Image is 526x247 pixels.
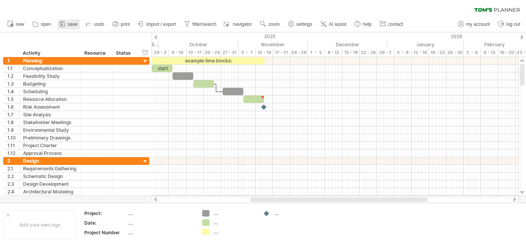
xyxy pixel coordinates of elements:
[193,22,216,27] span: filter/search
[23,96,77,103] div: Resource Allocation
[256,49,273,57] div: 10 - 14
[273,49,290,57] div: 17 - 21
[23,142,77,149] div: Project Charter
[128,210,193,217] div: ....
[84,49,108,57] div: Resource
[429,49,446,57] div: 19 - 23
[23,80,77,87] div: Budgeting
[7,80,19,87] div: 1.3
[506,22,520,27] span: log out
[7,65,19,72] div: 1.1
[233,22,252,27] span: navigator
[23,88,77,95] div: Scheduling
[23,188,77,195] div: Architectural Modeling
[7,196,19,203] div: 2.5
[290,49,308,57] div: 24 - 28
[136,19,178,29] a: import / export
[7,173,19,180] div: 2.2
[16,22,24,27] span: new
[7,72,19,80] div: 1.2
[498,49,516,57] div: 16 - 20
[213,219,255,226] div: ....
[204,49,221,57] div: 20 - 24
[23,65,77,72] div: Conceptualization
[7,103,19,111] div: 1.6
[128,220,193,226] div: ....
[7,142,19,149] div: 1.11
[23,180,77,188] div: Design Development
[7,188,19,195] div: 2.4
[308,49,325,57] div: 1 - 5
[481,49,498,57] div: 9 - 13
[23,157,77,165] div: Design
[23,150,77,157] div: Approval Process
[318,19,348,29] a: AI assist
[152,57,265,64] div: example time blocks:
[286,19,315,29] a: settings
[7,111,19,118] div: 1.7
[84,210,127,217] div: Project:
[297,22,312,27] span: settings
[360,49,377,57] div: 22 - 26
[238,49,256,57] div: 3 - 7
[116,49,133,57] div: Status
[213,229,255,235] div: ....
[4,210,76,239] div: Add your own logo
[352,19,374,29] a: help
[152,65,173,72] div: start
[377,49,394,57] div: 29 - 2
[496,19,523,29] a: log out
[159,40,238,49] div: October 2025
[23,196,77,203] div: Structural Engineering
[94,22,104,27] span: undo
[258,19,282,29] a: zoom
[388,22,403,27] span: contact
[7,126,19,134] div: 1.9
[342,49,360,57] div: 15 - 19
[446,49,464,57] div: 26 - 30
[7,57,19,64] div: 1
[456,19,492,29] a: my account
[329,22,346,27] span: AI assist
[7,88,19,95] div: 1.4
[7,134,19,141] div: 1.10
[23,103,77,111] div: Risk Assessment
[23,173,77,180] div: Schematic Design
[394,49,412,57] div: 5 - 9
[169,49,186,57] div: 6 - 10
[23,165,77,172] div: Requirements Gathering
[466,22,490,27] span: my account
[325,49,342,57] div: 8 - 12
[84,220,127,226] div: Date:
[7,96,19,103] div: 1.5
[23,119,77,126] div: Stakeholder Meetings
[387,40,464,49] div: January 2026
[84,19,107,29] a: undo
[5,19,27,29] a: new
[68,22,77,27] span: save
[223,19,254,29] a: navigator
[111,19,132,29] a: print
[213,210,255,217] div: ....
[23,49,76,57] div: Activity
[23,72,77,80] div: Feasibility Study
[412,49,429,57] div: 12 - 16
[7,180,19,188] div: 2.3
[30,19,54,29] a: open
[23,111,77,118] div: Site Analysis
[23,134,77,141] div: Preliminary Drawings
[308,40,387,49] div: December 2025
[57,19,80,29] a: save
[378,19,405,29] a: contact
[128,229,193,236] div: ....
[7,150,19,157] div: 1.12
[182,19,219,29] a: filter/search
[238,40,308,49] div: November 2025
[41,22,51,27] span: open
[152,49,169,57] div: 29 - 3
[268,22,280,27] span: zoom
[7,165,19,172] div: 2.1
[121,22,130,27] span: print
[363,22,372,27] span: help
[146,22,176,27] span: import / export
